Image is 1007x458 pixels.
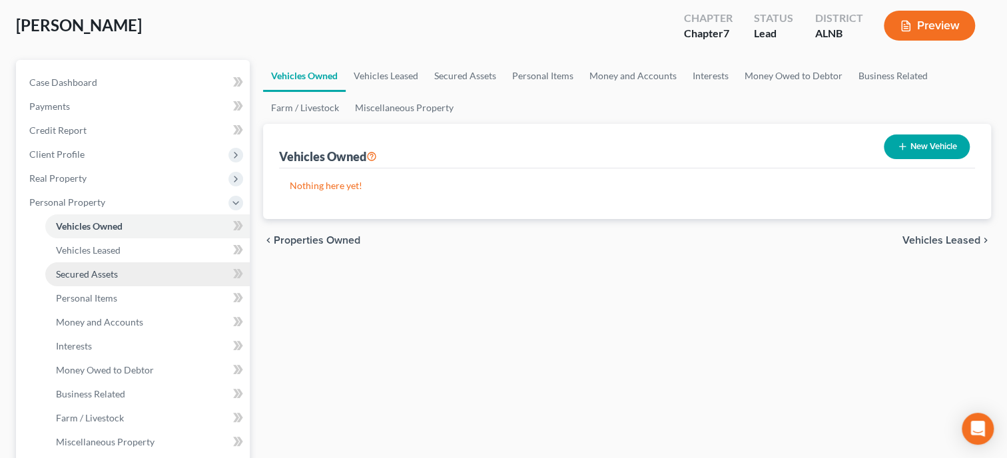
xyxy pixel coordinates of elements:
[29,172,87,184] span: Real Property
[45,430,250,454] a: Miscellaneous Property
[19,95,250,118] a: Payments
[45,310,250,334] a: Money and Accounts
[56,388,125,399] span: Business Related
[815,11,862,26] div: District
[902,235,980,246] span: Vehicles Leased
[902,235,991,246] button: Vehicles Leased chevron_right
[884,134,970,159] button: New Vehicle
[45,262,250,286] a: Secured Assets
[754,11,793,26] div: Status
[19,71,250,95] a: Case Dashboard
[29,148,85,160] span: Client Profile
[723,27,729,39] span: 7
[346,60,426,92] a: Vehicles Leased
[45,238,250,262] a: Vehicles Leased
[56,220,123,232] span: Vehicles Owned
[56,436,155,447] span: Miscellaneous Property
[45,382,250,406] a: Business Related
[45,334,250,358] a: Interests
[45,406,250,430] a: Farm / Livestock
[56,364,154,375] span: Money Owed to Debtor
[962,413,994,445] div: Open Intercom Messenger
[290,179,964,192] p: Nothing here yet!
[56,412,124,423] span: Farm / Livestock
[263,235,360,246] button: chevron_left Properties Owned
[56,316,143,328] span: Money and Accounts
[45,286,250,310] a: Personal Items
[29,196,105,208] span: Personal Property
[45,214,250,238] a: Vehicles Owned
[684,26,733,41] div: Chapter
[884,11,975,41] button: Preview
[56,268,118,280] span: Secured Assets
[347,92,462,124] a: Miscellaneous Property
[45,358,250,382] a: Money Owed to Debtor
[56,244,121,256] span: Vehicles Leased
[581,60,685,92] a: Money and Accounts
[737,60,850,92] a: Money Owed to Debtor
[850,60,936,92] a: Business Related
[754,26,793,41] div: Lead
[279,148,377,164] div: Vehicles Owned
[685,60,737,92] a: Interests
[29,101,70,112] span: Payments
[980,235,991,246] i: chevron_right
[16,15,142,35] span: [PERSON_NAME]
[684,11,733,26] div: Chapter
[29,77,97,88] span: Case Dashboard
[56,340,92,351] span: Interests
[274,235,360,246] span: Properties Owned
[29,124,87,136] span: Credit Report
[263,92,347,124] a: Farm / Livestock
[263,60,346,92] a: Vehicles Owned
[56,292,117,304] span: Personal Items
[504,60,581,92] a: Personal Items
[263,235,274,246] i: chevron_left
[19,118,250,142] a: Credit Report
[815,26,862,41] div: ALNB
[426,60,504,92] a: Secured Assets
